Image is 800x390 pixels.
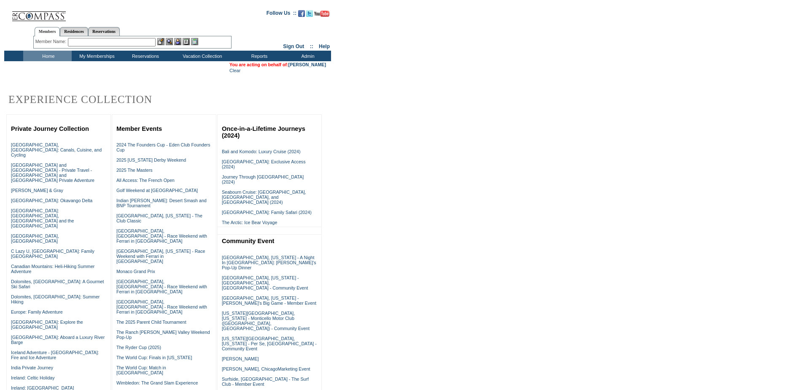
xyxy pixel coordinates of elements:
[11,365,53,370] a: India Private Journey
[11,249,94,259] a: C Lazy U, [GEOGRAPHIC_DATA]: Family [GEOGRAPHIC_DATA]
[222,220,277,225] a: The Arctic: Ice Bear Voyage
[116,188,198,193] a: Golf Weekend at [GEOGRAPHIC_DATA]
[222,275,308,290] a: [GEOGRAPHIC_DATA], [US_STATE] - [GEOGRAPHIC_DATA], [GEOGRAPHIC_DATA] - Community Event
[116,330,210,340] a: The Ranch [PERSON_NAME] Valley Weekend Pop-Up
[35,38,68,45] div: Member Name:
[8,93,327,106] h2: Experience Collection
[116,279,207,294] a: [GEOGRAPHIC_DATA], [GEOGRAPHIC_DATA] - Race Weekend with Ferrari in [GEOGRAPHIC_DATA]
[116,142,210,152] a: 2024 The Founders Cup - Eden Club Founders Cup
[314,13,329,18] a: Subscribe to our YouTube Channel
[116,125,162,132] a: Member Events
[174,38,181,45] img: Impersonate
[222,174,304,184] a: Journey Through [GEOGRAPHIC_DATA] (2024)
[116,355,192,360] a: The World Cup: Finals in [US_STATE]
[169,51,234,61] td: Vacation Collection
[166,38,173,45] img: View
[116,213,202,223] a: [GEOGRAPHIC_DATA], [US_STATE] - The Club Classic
[222,210,312,215] a: [GEOGRAPHIC_DATA]: Family Safari (2024)
[234,51,283,61] td: Reports
[314,11,329,17] img: Subscribe to our YouTube Channel
[35,27,60,36] a: Members
[116,228,207,244] a: [GEOGRAPHIC_DATA], [GEOGRAPHIC_DATA] - Race Weekend with Ferrari in [GEOGRAPHIC_DATA]
[11,264,94,274] a: Canadian Mountains: Heli-Hiking Summer Adventure
[11,4,66,22] img: Compass Home
[267,9,296,19] td: Follow Us ::
[222,376,309,387] a: Surfside, [GEOGRAPHIC_DATA] - The Surf Club - Member Event
[319,43,330,49] a: Help
[310,43,313,49] span: ::
[222,190,306,205] a: Seabourn Cruise: [GEOGRAPHIC_DATA], [GEOGRAPHIC_DATA], and [GEOGRAPHIC_DATA] (2024)
[60,27,88,36] a: Residences
[298,10,305,17] img: Become our fan on Facebook
[116,157,186,162] a: 2025 [US_STATE] Derby Weekend
[222,366,310,371] a: [PERSON_NAME], ChicagoMarketing Event
[306,10,313,17] img: Follow us on Twitter
[229,68,240,73] a: Clear
[222,336,317,351] a: [US_STATE][GEOGRAPHIC_DATA], [US_STATE] - Per Se, [GEOGRAPHIC_DATA] - Community Event
[116,168,153,173] a: 2025 The Masters
[11,279,104,289] a: Dolomites, [GEOGRAPHIC_DATA]: A Gourmet Ski Safari
[229,62,326,67] span: You are acting on behalf of:
[11,188,63,193] a: [PERSON_NAME] & Gray
[283,51,331,61] td: Admin
[288,62,326,67] a: [PERSON_NAME]
[116,198,207,208] a: Indian [PERSON_NAME]: Desert Smash and BNP Tournament
[283,43,304,49] a: Sign Out
[222,356,259,361] a: [PERSON_NAME]
[11,320,83,330] a: [GEOGRAPHIC_DATA]: Explore the [GEOGRAPHIC_DATA]
[11,335,105,345] a: [GEOGRAPHIC_DATA]: Aboard a Luxury River Barge
[11,309,63,314] a: Europe: Family Adventure
[11,375,55,380] a: Ireland: Celtic Holiday
[116,299,207,314] a: [GEOGRAPHIC_DATA], [GEOGRAPHIC_DATA] - Race Weekend with Ferrari in [GEOGRAPHIC_DATA]
[222,238,275,244] a: Community Event
[222,149,301,154] a: Bali and Komodo: Luxury Cruise (2024)
[11,162,94,183] a: [GEOGRAPHIC_DATA] and [GEOGRAPHIC_DATA] - Private Travel - [GEOGRAPHIC_DATA] and [GEOGRAPHIC_DATA...
[23,51,72,61] td: Home
[11,198,92,203] a: [GEOGRAPHIC_DATA]: Okavango Delta
[157,38,164,45] img: b_edit.gif
[11,294,100,304] a: Dolomites, [GEOGRAPHIC_DATA]: Summer Hiking
[11,142,102,157] a: [GEOGRAPHIC_DATA], [GEOGRAPHIC_DATA]: Canals, Cuisine, and Cycling
[11,208,74,228] a: [GEOGRAPHIC_DATA]: [GEOGRAPHIC_DATA], [GEOGRAPHIC_DATA] and the [GEOGRAPHIC_DATA]
[11,233,59,244] a: [GEOGRAPHIC_DATA], [GEOGRAPHIC_DATA]
[11,125,89,132] a: Private Journey Collection
[183,38,190,45] img: Reservations
[298,13,305,18] a: Become our fan on Facebook
[222,295,316,306] a: [GEOGRAPHIC_DATA], [US_STATE] - [PERSON_NAME]'s Big Game - Member Event
[116,178,175,183] a: All Access: The French Open
[116,380,198,385] a: Wimbledon: The Grand Slam Experience
[120,51,169,61] td: Reservations
[116,269,155,274] a: Monaco Grand Prix
[222,159,306,169] a: [GEOGRAPHIC_DATA]: Exclusive Access (2024)
[222,311,310,331] a: [US_STATE][GEOGRAPHIC_DATA], [US_STATE] - Monticello Motor Club ([GEOGRAPHIC_DATA], [GEOGRAPHIC_D...
[116,249,205,264] a: [GEOGRAPHIC_DATA], [US_STATE] - Race Weekend with Ferrari in [GEOGRAPHIC_DATA]
[191,38,198,45] img: b_calculator.gif
[88,27,120,36] a: Reservations
[306,13,313,18] a: Follow us on Twitter
[11,350,99,360] a: Iceland Adventure - [GEOGRAPHIC_DATA]: Fire and Ice Adventure
[116,345,161,350] a: The Ryder Cup (2025)
[72,51,120,61] td: My Memberships
[222,125,305,139] a: Once-in-a-Lifetime Journeys (2024)
[222,255,316,270] a: [GEOGRAPHIC_DATA], [US_STATE] - A Night In [GEOGRAPHIC_DATA]: [PERSON_NAME]'s Pop-Up Dinner
[116,365,166,375] a: The World Cup: Match in [GEOGRAPHIC_DATA]
[116,320,186,325] a: The 2025 Parent Child Tournament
